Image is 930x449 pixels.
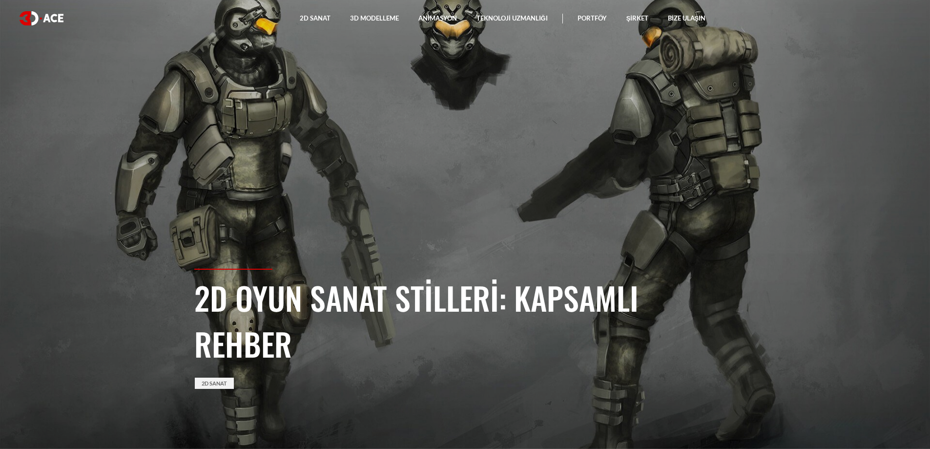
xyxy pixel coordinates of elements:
[626,14,648,22] font: Şirket
[476,14,548,22] font: Teknoloji Uzmanlığı
[350,14,399,22] font: 3D Modelleme
[202,380,227,386] font: 2D Sanat
[20,11,63,25] img: logo beyaz
[418,14,457,22] font: Animasyon
[668,14,705,22] font: Bize Ulaşın
[578,14,607,22] font: Portföy
[300,14,331,22] font: 2D Sanat
[194,275,639,366] font: 2D Oyun Sanat Stilleri: Kapsamlı Rehber
[195,378,234,389] a: 2D Sanat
